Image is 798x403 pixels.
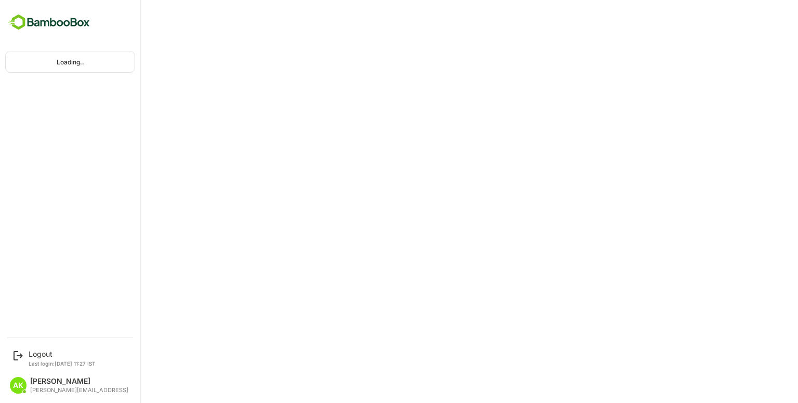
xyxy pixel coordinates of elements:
img: BambooboxFullLogoMark.5f36c76dfaba33ec1ec1367b70bb1252.svg [5,12,93,32]
div: Logout [29,350,96,358]
p: Last login: [DATE] 11:27 IST [29,360,96,367]
div: [PERSON_NAME] [30,377,128,386]
div: AK [10,377,26,394]
div: Loading.. [6,51,135,72]
div: [PERSON_NAME][EMAIL_ADDRESS] [30,387,128,394]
